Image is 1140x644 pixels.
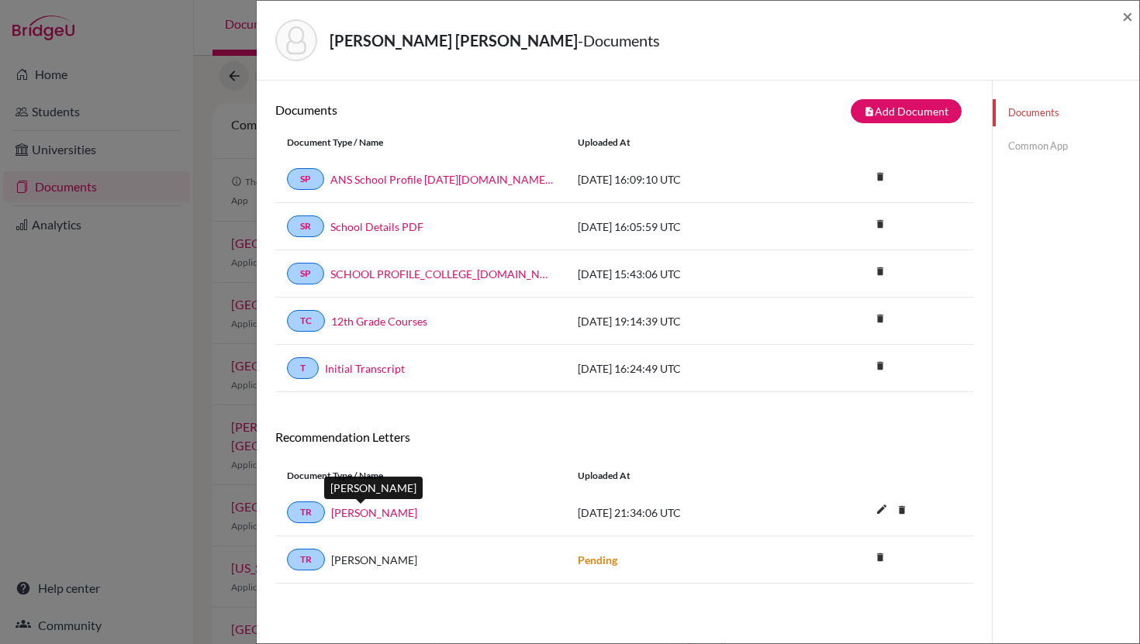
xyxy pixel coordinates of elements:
[287,357,319,379] a: T
[287,310,325,332] a: TC
[566,469,799,483] div: Uploaded at
[287,501,325,523] a: TR
[330,266,554,282] a: SCHOOL PROFILE_COLLEGE_[DOMAIN_NAME]_wide
[869,262,892,283] a: delete
[869,212,892,236] i: delete
[869,497,894,522] i: edit
[275,429,973,444] h6: Recommendation Letters
[851,99,962,123] button: note_addAdd Document
[287,215,324,237] a: SR
[330,219,423,235] a: School Details PDF
[869,354,892,377] i: delete
[869,546,892,569] i: delete
[275,136,566,150] div: Document Type / Name
[993,133,1139,160] a: Common App
[325,360,405,377] a: Initial Transcript
[566,171,799,188] div: [DATE] 16:09:10 UTC
[869,307,892,330] i: delete
[566,219,799,235] div: [DATE] 16:05:59 UTC
[566,313,799,329] div: [DATE] 19:14:39 UTC
[869,499,895,522] button: edit
[578,506,681,519] span: [DATE] 21:34:06 UTC
[1122,7,1133,26] button: Close
[566,266,799,282] div: [DATE] 15:43:06 UTC
[566,136,799,150] div: Uploaded at
[869,548,892,569] a: delete
[324,477,423,499] div: [PERSON_NAME]
[287,168,324,190] a: SP
[1122,5,1133,27] span: ×
[330,31,578,50] strong: [PERSON_NAME] [PERSON_NAME]
[869,356,892,377] a: delete
[275,102,624,117] h6: Documents
[890,501,914,522] a: delete
[331,552,417,568] span: [PERSON_NAME]
[330,171,554,188] a: ANS School Profile [DATE][DOMAIN_NAME][DATE]_wide
[890,498,914,522] i: delete
[566,360,799,377] div: [DATE] 16:24:49 UTC
[331,313,427,329] a: 12th Grade Courses
[287,549,325,570] a: TR
[275,469,566,483] div: Document Type / Name
[578,553,617,567] strong: Pending
[869,167,892,188] a: delete
[869,309,892,330] a: delete
[287,263,324,284] a: SP
[869,215,892,236] a: delete
[869,260,892,283] i: delete
[864,106,875,117] i: note_add
[578,31,660,50] span: - Documents
[869,165,892,188] i: delete
[331,505,417,521] a: [PERSON_NAME]
[993,99,1139,126] a: Documents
